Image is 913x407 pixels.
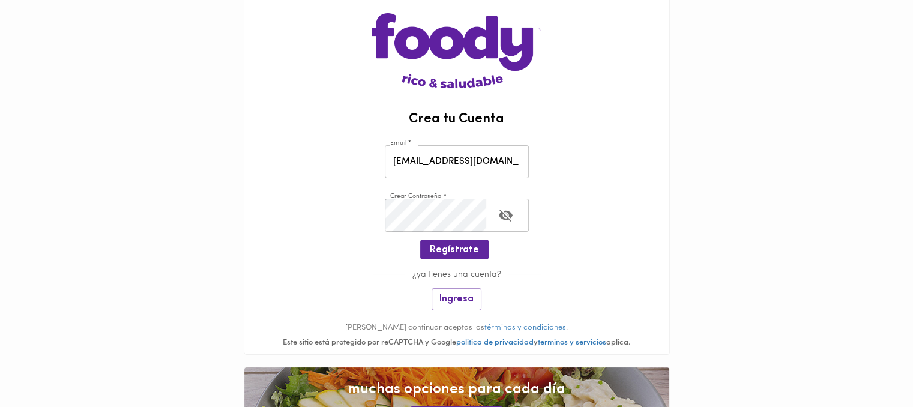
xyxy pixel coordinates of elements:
span: Regístrate [430,244,479,256]
div: Este sitio está protegido por reCAPTCHA y Google y aplica. [244,337,669,349]
h2: Crea tu Cuenta [244,112,669,127]
button: Ingresa [432,288,481,310]
button: Toggle password visibility [491,200,520,230]
button: Regístrate [420,240,489,259]
input: pepitoperez@gmail.com [385,145,529,178]
span: Ingresa [439,294,474,305]
p: [PERSON_NAME] continuar aceptas los . [244,322,669,334]
span: ¿ya tienes una cuenta? [405,270,508,279]
iframe: Messagebird Livechat Widget [843,337,901,395]
span: muchas opciones para cada día [256,379,657,400]
a: términos y condiciones [484,324,566,331]
a: politica de privacidad [456,339,534,346]
a: terminos y servicios [538,339,606,346]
